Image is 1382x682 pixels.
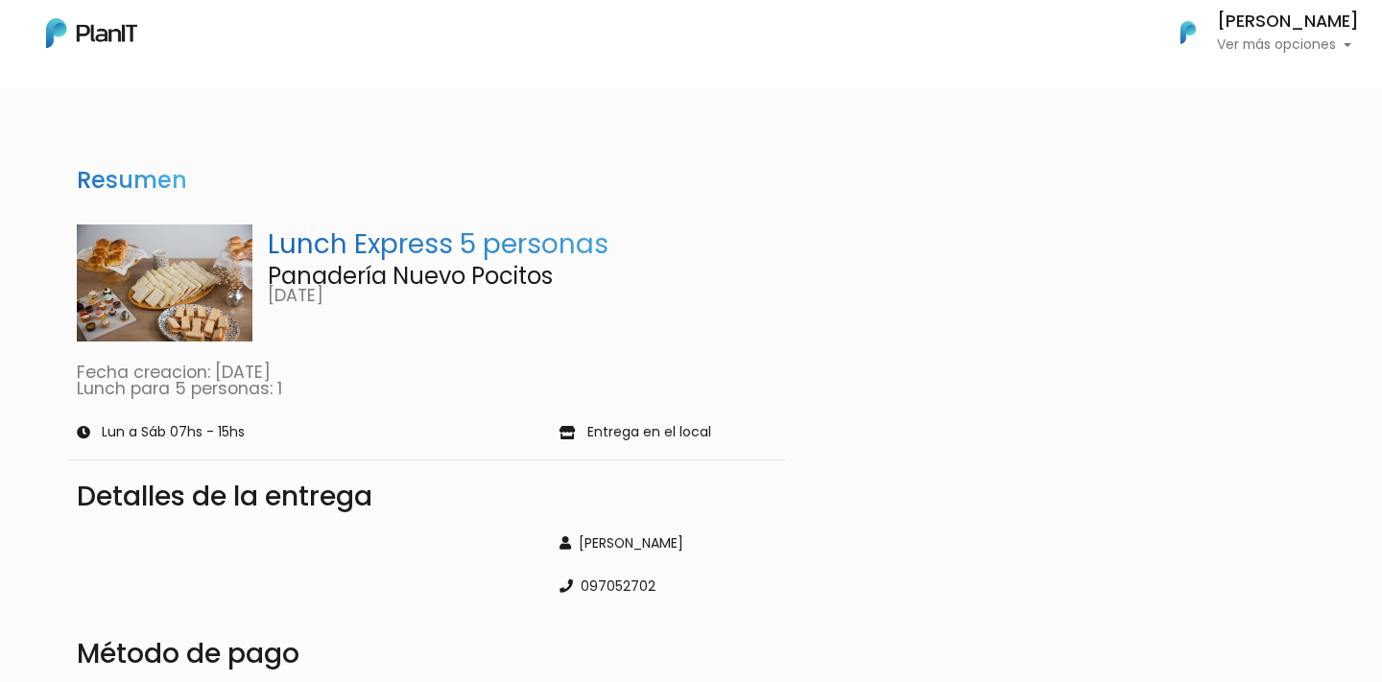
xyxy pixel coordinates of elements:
div: 097052702 [560,576,777,597]
p: Fecha creacion: [DATE] [77,365,777,382]
h6: [PERSON_NAME] [1217,13,1359,31]
div: Método de pago [77,634,777,674]
div: Detalles de la entrega [77,483,777,510]
img: PlanIt Logo [1167,12,1209,54]
button: PlanIt Logo [PERSON_NAME] Ver más opciones [1156,8,1359,58]
p: Lunch Express 5 personas [268,224,778,265]
p: Entrega en el local [587,426,711,439]
h3: Resumen [69,159,195,202]
p: Panadería Nuevo Pocitos [268,265,778,288]
a: Lunch para 5 personas: 1 [77,377,282,400]
img: PlanIt Logo [46,18,137,48]
img: WhatsApp_Image_2024-05-07_at_13.48.22.jpeg [77,224,252,341]
p: Ver más opciones [1217,38,1359,52]
p: Lun a Sáb 07hs - 15hs [102,426,245,439]
p: [DATE] [268,288,778,305]
div: [PERSON_NAME] [560,533,777,553]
